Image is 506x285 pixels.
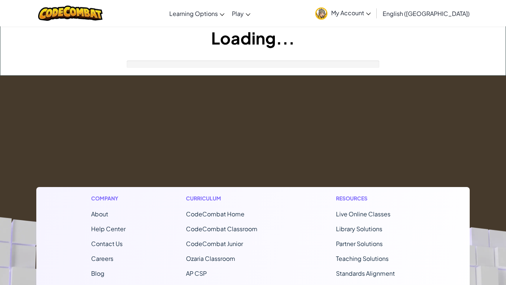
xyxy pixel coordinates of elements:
[91,210,108,218] a: About
[186,210,244,218] span: CodeCombat Home
[336,240,383,248] a: Partner Solutions
[169,10,218,17] span: Learning Options
[186,255,235,262] a: Ozaria Classroom
[232,10,244,17] span: Play
[186,194,276,202] h1: Curriculum
[336,210,390,218] a: Live Online Classes
[312,1,374,25] a: My Account
[91,269,104,277] a: Blog
[336,255,389,262] a: Teaching Solutions
[315,7,327,20] img: avatar
[379,3,473,23] a: English ([GEOGRAPHIC_DATA])
[91,255,113,262] a: Careers
[336,225,382,233] a: Library Solutions
[336,269,395,277] a: Standards Alignment
[186,240,243,248] a: CodeCombat Junior
[0,26,506,49] h1: Loading...
[331,9,371,17] span: My Account
[166,3,228,23] a: Learning Options
[91,194,126,202] h1: Company
[186,225,257,233] a: CodeCombat Classroom
[228,3,254,23] a: Play
[336,194,415,202] h1: Resources
[186,269,207,277] a: AP CSP
[91,240,123,248] span: Contact Us
[383,10,470,17] span: English ([GEOGRAPHIC_DATA])
[38,6,103,21] img: CodeCombat logo
[91,225,126,233] a: Help Center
